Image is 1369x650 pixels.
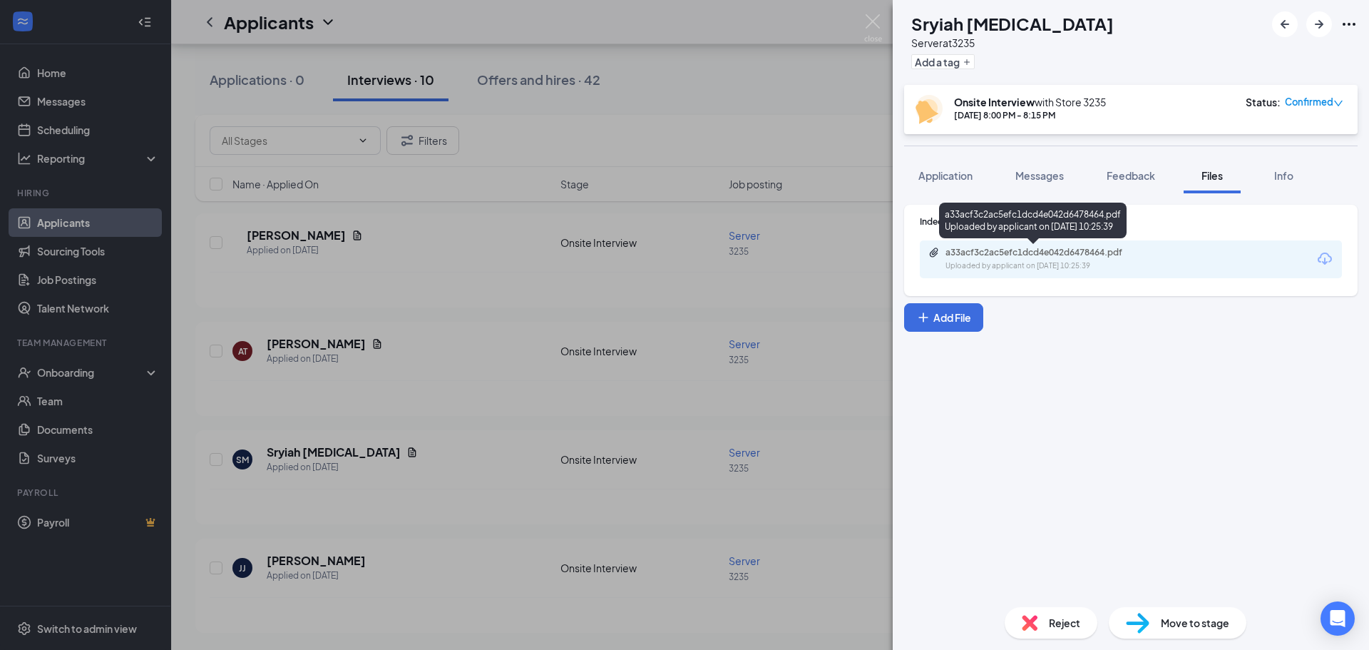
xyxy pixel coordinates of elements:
svg: ArrowLeftNew [1276,16,1293,33]
svg: Ellipses [1340,16,1358,33]
h1: Sryiah [MEDICAL_DATA] [911,11,1114,36]
button: PlusAdd a tag [911,54,975,69]
div: a33acf3c2ac5efc1dcd4e042d6478464.pdf Uploaded by applicant on [DATE] 10:25:39 [939,203,1127,238]
a: Paperclipa33acf3c2ac5efc1dcd4e042d6478464.pdfUploaded by applicant on [DATE] 10:25:39 [928,247,1159,272]
span: Move to stage [1161,615,1229,631]
div: Server at 3235 [911,36,1114,50]
div: Indeed Resume [920,215,1342,228]
span: Messages [1015,169,1064,182]
svg: Plus [963,58,971,66]
b: Onsite Interview [954,96,1035,108]
svg: Plus [916,310,930,325]
span: Feedback [1107,169,1155,182]
div: Open Intercom Messenger [1321,601,1355,636]
svg: ArrowRight [1311,16,1328,33]
svg: Download [1316,250,1333,268]
span: Reject [1049,615,1080,631]
div: Status : [1246,95,1281,109]
span: down [1333,98,1343,108]
span: Files [1201,169,1223,182]
div: Uploaded by applicant on [DATE] 10:25:39 [945,260,1159,272]
button: Add FilePlus [904,303,983,332]
div: with Store 3235 [954,95,1106,109]
svg: Paperclip [928,247,940,258]
button: ArrowLeftNew [1272,11,1298,37]
span: Confirmed [1285,95,1333,109]
div: a33acf3c2ac5efc1dcd4e042d6478464.pdf [945,247,1145,258]
button: ArrowRight [1306,11,1332,37]
div: [DATE] 8:00 PM - 8:15 PM [954,109,1106,121]
span: Info [1274,169,1293,182]
span: Application [918,169,973,182]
